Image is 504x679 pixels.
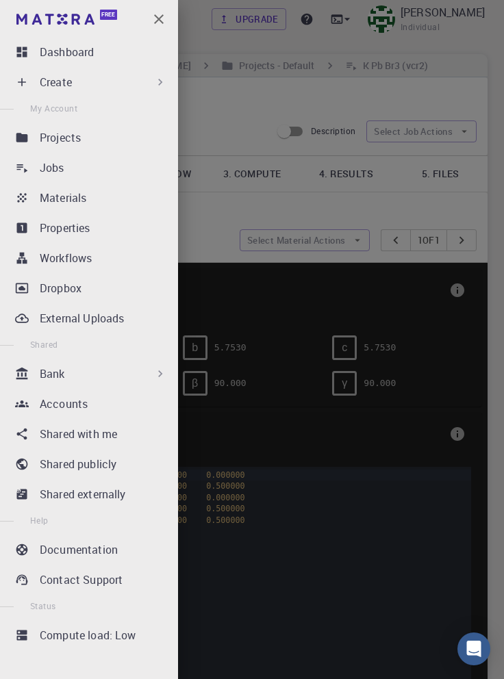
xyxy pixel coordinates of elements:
[11,622,173,649] a: Compute load: Low
[40,280,81,296] p: Dropbox
[40,486,126,502] p: Shared externally
[11,124,173,151] a: Projects
[40,572,123,588] p: Contact Support
[457,632,490,665] div: Open Intercom Messenger
[40,44,94,60] p: Dashboard
[40,456,116,472] p: Shared publicly
[30,339,58,350] span: Shared
[14,8,123,30] a: Free
[30,103,77,114] span: My Account
[40,74,72,90] p: Create
[40,310,124,326] p: External Uploads
[11,68,173,96] div: Create
[11,38,173,66] a: Dashboard
[40,627,136,643] p: Compute load: Low
[40,220,90,236] p: Properties
[11,360,173,387] div: Bank
[11,154,173,181] a: Jobs
[11,420,173,448] a: Shared with me
[30,515,49,526] span: Help
[40,426,117,442] p: Shared with me
[29,10,71,22] span: Destek
[11,390,173,418] a: Accounts
[16,14,94,25] img: logo
[11,244,173,272] a: Workflows
[11,450,173,478] a: Shared publicly
[40,159,64,176] p: Jobs
[30,600,55,611] span: Status
[11,481,173,508] a: Shared externally
[11,536,173,563] a: Documentation
[11,214,173,242] a: Properties
[40,190,86,206] p: Materials
[40,396,88,412] p: Accounts
[11,566,173,593] a: Contact Support
[40,129,81,146] p: Projects
[40,250,92,266] p: Workflows
[40,541,118,558] p: Documentation
[11,274,173,302] a: Dropbox
[11,184,173,212] a: Materials
[101,11,115,18] span: Free
[11,305,173,332] a: External Uploads
[40,366,65,382] p: Bank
